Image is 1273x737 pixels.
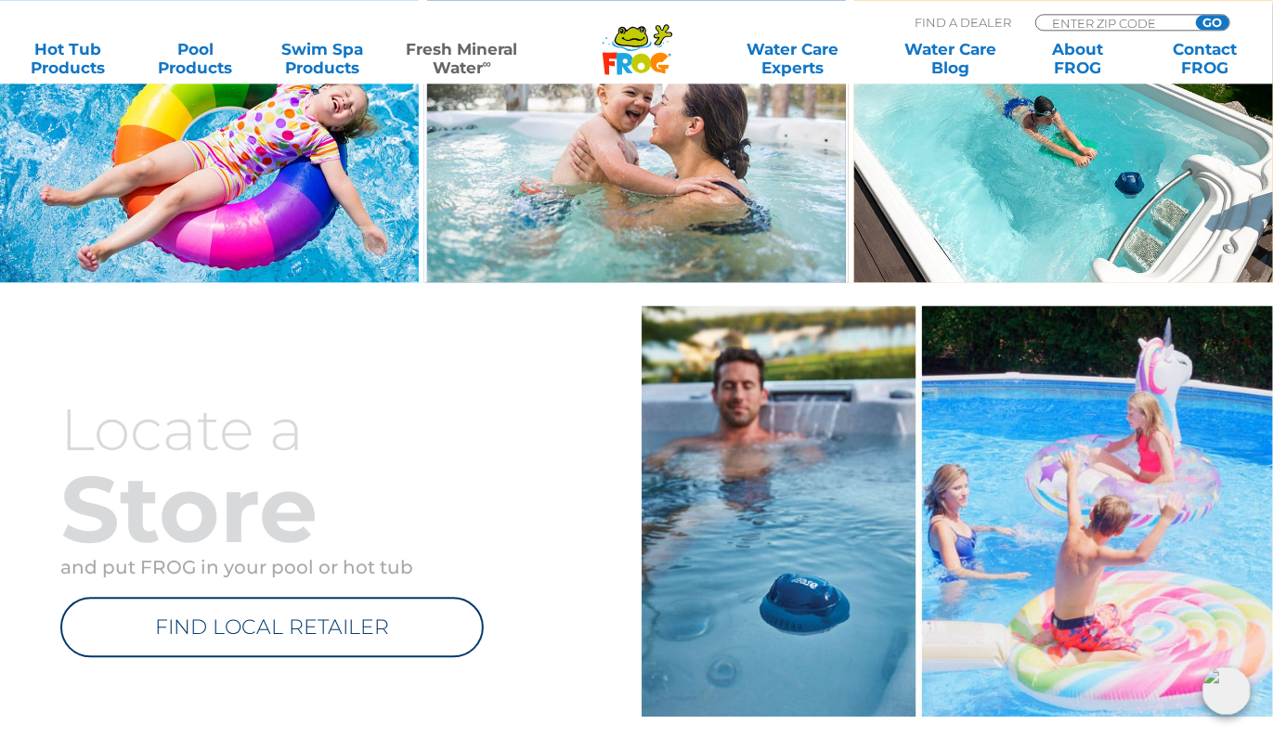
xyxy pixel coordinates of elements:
[642,305,1273,718] img: mineral-water-loacate-a-store
[400,40,524,77] a: Fresh MineralWater∞
[427,2,846,281] img: min-water-img-right
[1029,40,1127,77] a: AboutFROG
[23,398,585,460] h3: Locate a
[23,460,585,557] h2: Store
[902,40,1000,77] a: Water CareBlog
[23,557,585,578] p: and put FROG in your pool or hot tub
[712,40,873,77] a: Water CareExperts
[19,40,117,77] a: Hot TubProducts
[854,2,1273,281] img: min-water-image-3
[1050,15,1176,31] input: Zip Code Form
[1196,15,1229,30] input: GO
[915,14,1011,31] p: Find A Dealer
[146,40,244,77] a: PoolProducts
[60,597,484,657] a: FIND LOCAL RETAILER
[273,40,371,77] a: Swim SpaProducts
[483,57,491,71] sup: ∞
[1202,666,1251,715] img: openIcon
[1155,40,1254,77] a: ContactFROG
